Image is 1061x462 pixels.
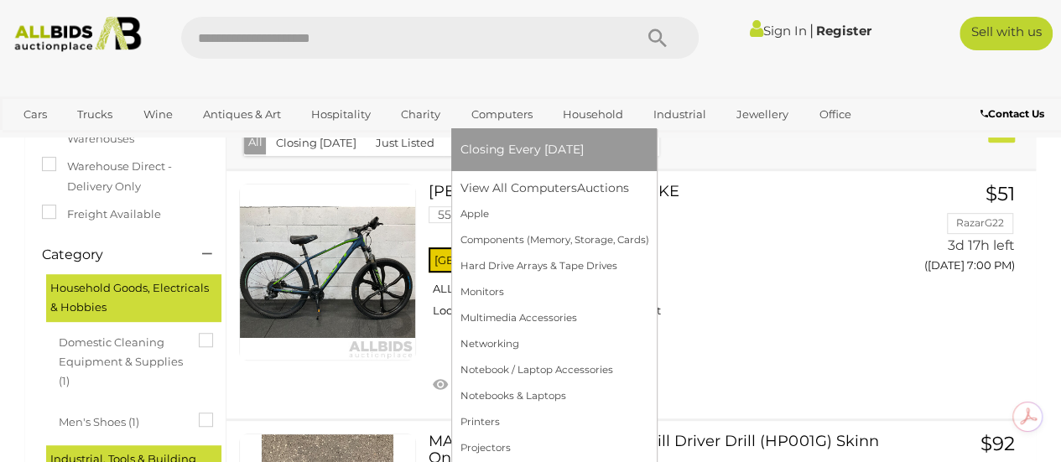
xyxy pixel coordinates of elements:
a: Office [808,101,861,128]
img: Allbids.com.au [8,17,148,52]
a: Register [816,23,871,39]
a: Jewellery [726,101,799,128]
a: [GEOGRAPHIC_DATA] [77,128,218,156]
a: Computers [460,101,543,128]
a: Contact Us [980,105,1048,123]
h4: Category [42,247,177,262]
a: Hospitality [300,101,382,128]
button: Closing Next [444,130,533,156]
span: $92 [980,432,1015,455]
button: Just Listed [366,130,445,156]
button: Search [615,17,699,59]
button: Closing [DATE] [266,130,367,156]
b: Contact Us [980,107,1044,120]
a: Trucks [66,101,123,128]
span: Domestic Cleaning Equipment & Supplies (1) [59,329,185,392]
a: Sign In [750,23,807,39]
a: [PERSON_NAME] Mountain BIKE 55093-11 [GEOGRAPHIC_DATA] Taren Point ALLBIDS SYDNEY Warehouse Local... [441,184,888,330]
a: Sell with us [960,17,1053,50]
span: Watch this item [450,379,549,394]
label: Freight Available [42,205,161,224]
span: $51 [986,182,1015,205]
a: $51 RazarG22 3d 17h left ([DATE] 7:00 PM) [913,184,1019,282]
div: Household Goods, Electricals & Hobbies [46,274,221,322]
a: Cars [13,101,58,128]
a: Charity [390,101,451,128]
a: Industrial [642,101,717,128]
a: Antiques & Art [192,101,292,128]
label: Warehouse Direct - Delivery Only [42,157,209,196]
a: Sports [13,128,69,156]
span: Men's Shoes (1) [59,408,185,432]
a: Wine [132,101,183,128]
a: Watch this item [429,372,554,397]
span: | [809,21,814,39]
button: All [244,130,267,154]
a: Household [552,101,634,128]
